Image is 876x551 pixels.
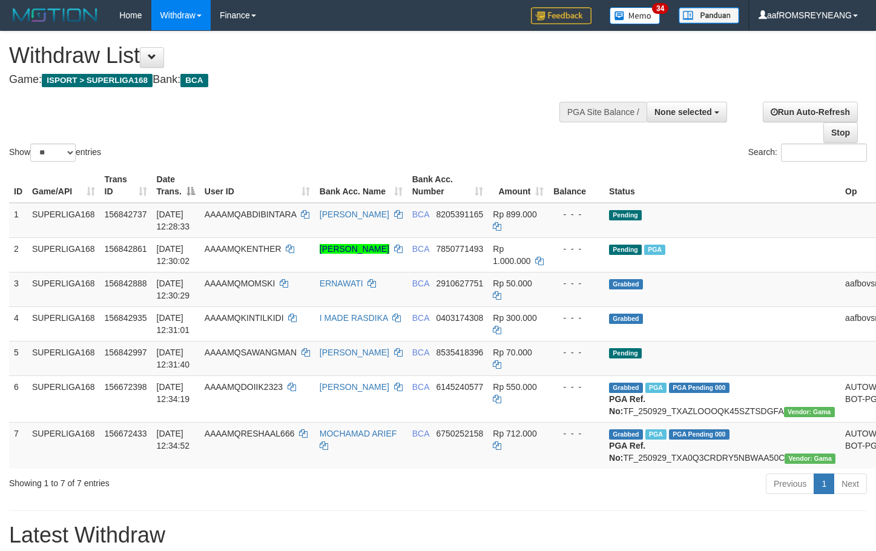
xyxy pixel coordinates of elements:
span: Rp 50.000 [493,279,532,288]
span: BCA [412,313,429,323]
img: Button%20Memo.svg [610,7,660,24]
span: BCA [412,429,429,438]
span: [DATE] 12:34:52 [157,429,190,450]
th: Balance [548,168,604,203]
b: PGA Ref. No: [609,394,645,416]
span: Marked by aafchhiseyha [644,245,665,255]
td: 4 [9,306,27,341]
span: Pending [609,210,642,220]
td: TF_250929_TXAZLOOOQK45SZTSDGFA [604,375,840,422]
span: Copy 6750252158 to clipboard [436,429,483,438]
span: Grabbed [609,383,643,393]
th: Date Trans.: activate to sort column descending [152,168,200,203]
input: Search: [781,144,867,162]
img: panduan.png [679,7,739,24]
span: BCA [412,279,429,288]
span: AAAAMQDOIIK2323 [205,382,283,392]
span: Rp 550.000 [493,382,536,392]
span: AAAAMQSAWANGMAN [205,348,297,357]
a: Run Auto-Refresh [763,102,858,122]
div: Showing 1 to 7 of 7 entries [9,472,356,489]
div: - - - [553,312,599,324]
th: ID [9,168,27,203]
td: 3 [9,272,27,306]
a: 1 [814,473,834,494]
span: PGA Pending [669,383,729,393]
span: BCA [412,382,429,392]
a: Stop [823,122,858,143]
span: [DATE] 12:28:33 [157,210,190,231]
span: [DATE] 12:30:29 [157,279,190,300]
span: Grabbed [609,279,643,289]
span: Rp 300.000 [493,313,536,323]
span: Grabbed [609,314,643,324]
th: Trans ID: activate to sort column ascending [100,168,152,203]
b: PGA Ref. No: [609,441,645,463]
span: None selected [654,107,712,117]
img: Feedback.jpg [531,7,591,24]
h1: Withdraw List [9,44,572,68]
a: [PERSON_NAME] [320,210,389,219]
div: - - - [553,381,599,393]
span: BCA [412,348,429,357]
th: Bank Acc. Number: activate to sort column ascending [407,168,489,203]
td: SUPERLIGA168 [27,341,100,375]
span: Copy 0403174308 to clipboard [436,313,483,323]
span: Rp 70.000 [493,348,532,357]
span: Copy 8535418396 to clipboard [436,348,483,357]
th: Status [604,168,840,203]
a: ERNAWATI [320,279,363,288]
h4: Game: Bank: [9,74,572,86]
span: [DATE] 12:30:02 [157,244,190,266]
label: Show entries [9,144,101,162]
span: 34 [652,3,668,14]
a: Next [834,473,867,494]
td: TF_250929_TXA0Q3CRDRY5NBWAA50C [604,422,840,469]
span: AAAAMQKENTHER [205,244,282,254]
button: None selected [647,102,727,122]
a: MOCHAMAD ARIEF [320,429,397,438]
select: Showentries [30,144,76,162]
div: - - - [553,427,599,440]
th: User ID: activate to sort column ascending [200,168,315,203]
span: 156842888 [105,279,147,288]
span: Copy 2910627751 to clipboard [436,279,483,288]
span: [DATE] 12:31:40 [157,348,190,369]
div: - - - [553,346,599,358]
span: AAAAMQRESHAAL666 [205,429,295,438]
span: 156842737 [105,210,147,219]
a: I MADE RASDIKA [320,313,388,323]
span: BCA [180,74,208,87]
span: BCA [412,244,429,254]
span: [DATE] 12:31:01 [157,313,190,335]
td: SUPERLIGA168 [27,237,100,272]
span: 156842935 [105,313,147,323]
label: Search: [748,144,867,162]
span: Copy 6145240577 to clipboard [436,382,483,392]
td: 6 [9,375,27,422]
span: BCA [412,210,429,219]
span: Copy 8205391165 to clipboard [436,210,483,219]
td: 7 [9,422,27,469]
span: 156842997 [105,348,147,357]
span: Rp 1.000.000 [493,244,530,266]
div: - - - [553,208,599,220]
span: Marked by aafsoycanthlai [645,429,667,440]
td: 2 [9,237,27,272]
span: AAAAMQKINTILKIDI [205,313,284,323]
td: SUPERLIGA168 [27,375,100,422]
td: SUPERLIGA168 [27,203,100,238]
div: - - - [553,243,599,255]
img: MOTION_logo.png [9,6,101,24]
span: Vendor URL: https://trx31.1velocity.biz [785,454,835,464]
td: SUPERLIGA168 [27,422,100,469]
span: AAAAMQMOMSKI [205,279,275,288]
a: [PERSON_NAME] [320,244,389,254]
span: 156672398 [105,382,147,392]
a: [PERSON_NAME] [320,382,389,392]
td: SUPERLIGA168 [27,272,100,306]
span: Rp 712.000 [493,429,536,438]
span: Grabbed [609,429,643,440]
a: Previous [766,473,814,494]
h1: Latest Withdraw [9,523,867,547]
